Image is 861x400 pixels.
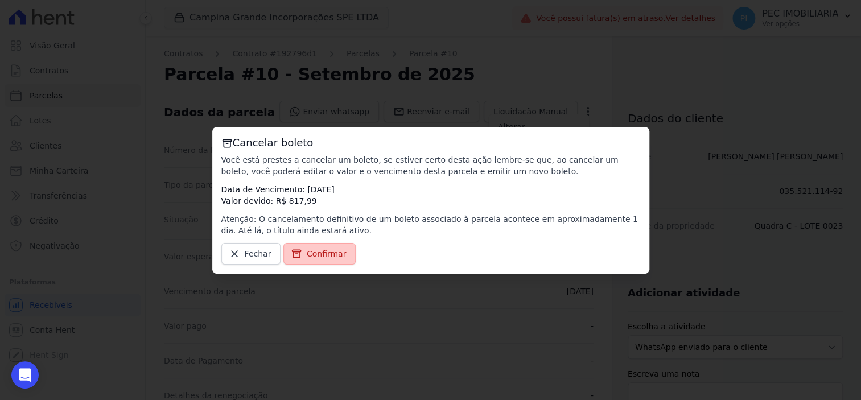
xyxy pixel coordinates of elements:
p: Data de Vencimento: [DATE] Valor devido: R$ 817,99 [221,184,640,207]
div: Open Intercom Messenger [11,361,39,389]
p: Você está prestes a cancelar um boleto, se estiver certo desta ação lembre-se que, ao cancelar um... [221,154,640,177]
span: Fechar [245,248,271,259]
h3: Cancelar boleto [221,136,640,150]
a: Fechar [221,243,281,265]
p: Atenção: O cancelamento definitivo de um boleto associado à parcela acontece em aproximadamente 1... [221,213,640,236]
span: Confirmar [307,248,347,259]
a: Confirmar [283,243,356,265]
